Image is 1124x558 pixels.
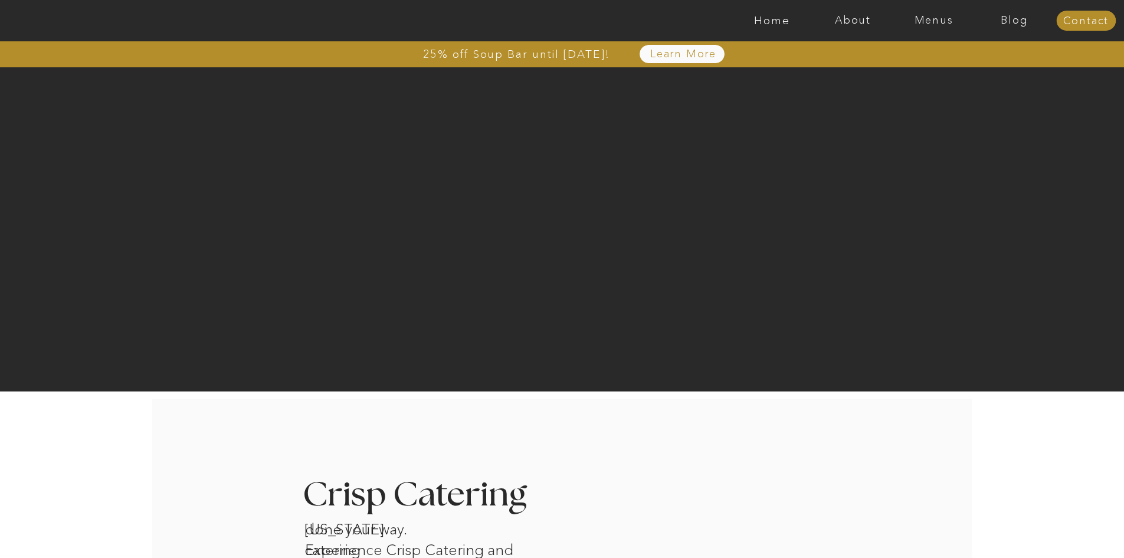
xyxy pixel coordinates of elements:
[974,15,1055,27] a: Blog
[381,48,653,60] a: 25% off Soup Bar until [DATE]!
[304,519,427,534] h1: [US_STATE] catering
[303,478,557,513] h3: Crisp Catering
[623,48,744,60] a: Learn More
[812,15,893,27] a: About
[732,15,812,27] a: Home
[1056,15,1116,27] a: Contact
[893,15,974,27] a: Menus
